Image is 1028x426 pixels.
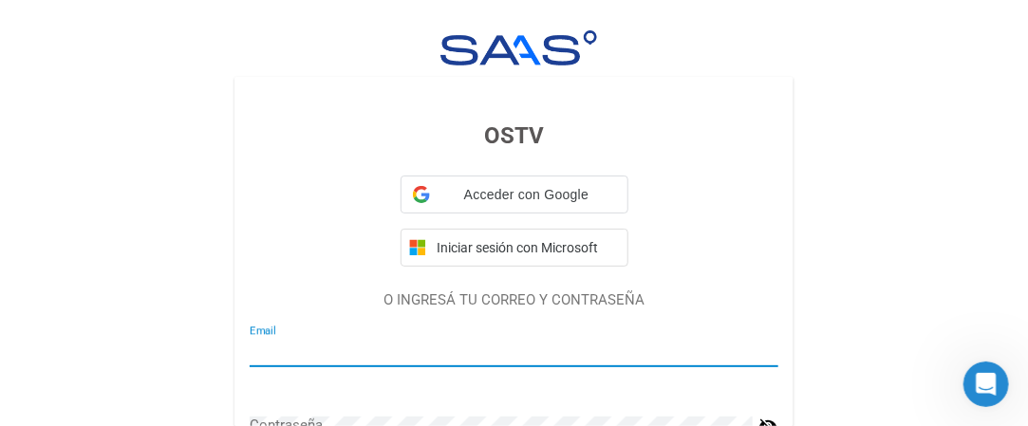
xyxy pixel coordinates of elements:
span: Acceder con Google [438,185,616,205]
h3: OSTV [250,119,778,153]
p: O INGRESÁ TU CORREO Y CONTRASEÑA [250,289,778,311]
button: Iniciar sesión con Microsoft [401,229,628,267]
iframe: Intercom live chat [963,361,1009,407]
div: Acceder con Google [401,176,628,213]
span: Iniciar sesión con Microsoft [434,240,620,255]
